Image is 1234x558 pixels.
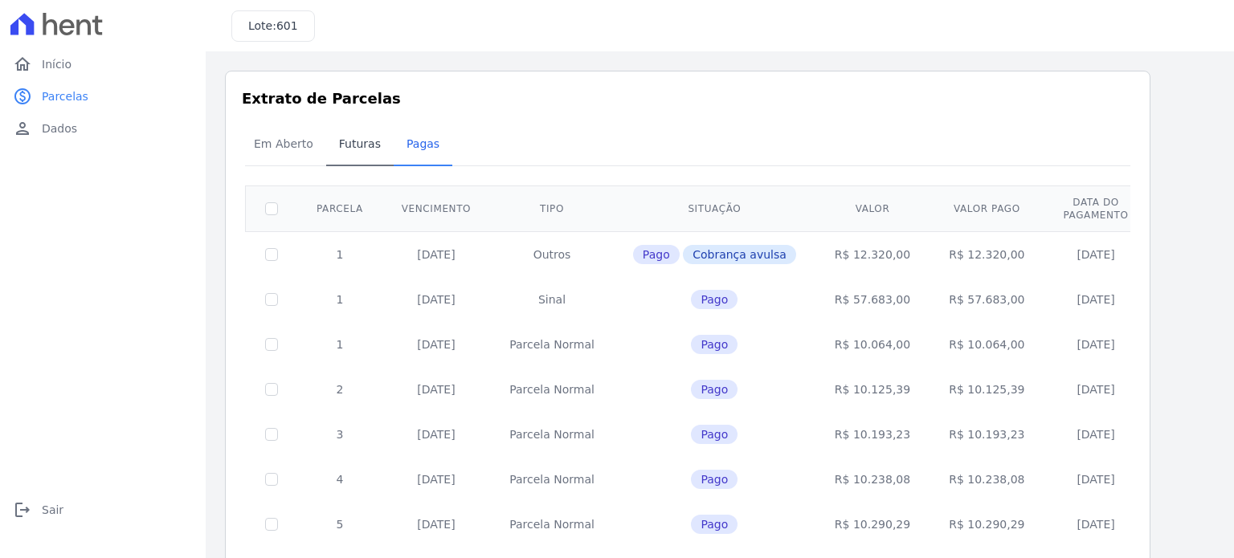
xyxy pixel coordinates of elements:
[691,290,738,309] span: Pago
[248,18,298,35] h3: Lote:
[815,277,930,322] td: R$ 57.683,00
[242,88,1134,109] h3: Extrato de Parcelas
[382,457,490,502] td: [DATE]
[1044,457,1148,502] td: [DATE]
[1044,277,1148,322] td: [DATE]
[297,367,382,412] td: 2
[297,185,382,231] th: Parcela
[490,502,614,547] td: Parcela Normal
[6,48,199,80] a: homeInício
[490,231,614,277] td: Outros
[297,412,382,457] td: 3
[6,112,199,145] a: personDados
[382,322,490,367] td: [DATE]
[265,293,278,306] input: Só é possível selecionar pagamentos em aberto
[633,245,680,264] span: Pago
[6,494,199,526] a: logoutSair
[691,335,738,354] span: Pago
[297,277,382,322] td: 1
[691,470,738,489] span: Pago
[244,128,323,160] span: Em Aberto
[42,120,77,136] span: Dados
[265,518,278,531] input: Só é possível selecionar pagamentos em aberto
[930,412,1044,457] td: R$ 10.193,23
[382,231,490,277] td: [DATE]
[297,457,382,502] td: 4
[394,124,452,166] a: Pagas
[1044,502,1148,547] td: [DATE]
[1044,231,1148,277] td: [DATE]
[1044,185,1148,231] th: Data do pagamento
[382,277,490,322] td: [DATE]
[614,185,815,231] th: Situação
[490,185,614,231] th: Tipo
[815,367,930,412] td: R$ 10.125,39
[397,128,449,160] span: Pagas
[13,119,32,138] i: person
[13,55,32,74] i: home
[930,502,1044,547] td: R$ 10.290,29
[297,502,382,547] td: 5
[930,322,1044,367] td: R$ 10.064,00
[930,457,1044,502] td: R$ 10.238,08
[930,185,1044,231] th: Valor pago
[691,425,738,444] span: Pago
[683,245,796,264] span: Cobrança avulsa
[815,412,930,457] td: R$ 10.193,23
[297,231,382,277] td: 1
[382,367,490,412] td: [DATE]
[815,502,930,547] td: R$ 10.290,29
[930,231,1044,277] td: R$ 12.320,00
[265,383,278,396] input: Só é possível selecionar pagamentos em aberto
[276,19,298,32] span: 601
[13,500,32,519] i: logout
[815,322,930,367] td: R$ 10.064,00
[490,367,614,412] td: Parcela Normal
[815,457,930,502] td: R$ 10.238,08
[42,56,72,72] span: Início
[1044,322,1148,367] td: [DATE]
[815,231,930,277] td: R$ 12.320,00
[329,128,390,160] span: Futuras
[691,515,738,534] span: Pago
[265,338,278,351] input: Só é possível selecionar pagamentos em aberto
[42,502,63,518] span: Sair
[42,88,88,104] span: Parcelas
[691,380,738,399] span: Pago
[930,277,1044,322] td: R$ 57.683,00
[326,124,394,166] a: Futuras
[930,367,1044,412] td: R$ 10.125,39
[297,322,382,367] td: 1
[265,248,278,261] input: Só é possível selecionar pagamentos em aberto
[265,428,278,441] input: Só é possível selecionar pagamentos em aberto
[265,473,278,486] input: Só é possível selecionar pagamentos em aberto
[1044,412,1148,457] td: [DATE]
[815,185,930,231] th: Valor
[490,457,614,502] td: Parcela Normal
[382,502,490,547] td: [DATE]
[490,277,614,322] td: Sinal
[13,87,32,106] i: paid
[1044,367,1148,412] td: [DATE]
[490,412,614,457] td: Parcela Normal
[6,80,199,112] a: paidParcelas
[490,322,614,367] td: Parcela Normal
[382,185,490,231] th: Vencimento
[382,412,490,457] td: [DATE]
[241,124,326,166] a: Em Aberto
